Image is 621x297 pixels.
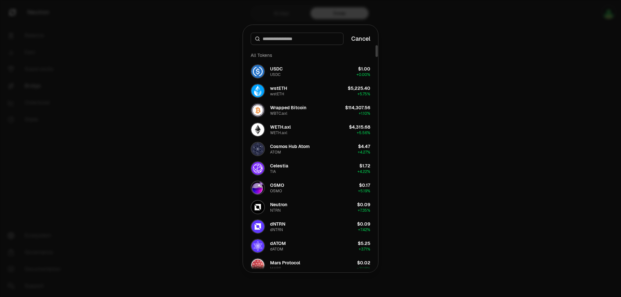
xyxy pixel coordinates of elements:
img: NTRN Logo [251,201,264,214]
span: + 4.22% [357,169,370,174]
div: wstETH [270,85,287,91]
div: Mars Protocol [270,260,300,266]
img: WETH.axl Logo [251,123,264,136]
div: $0.09 [357,221,370,227]
div: $114,307.56 [345,104,370,111]
div: Neutron [270,201,287,208]
div: WETH.axl [270,124,291,130]
button: WETH.axl LogoWETH.axlWETH.axl$4,315.68+5.56% [247,120,374,139]
button: TIA LogoCelestiaTIA$1.72+4.22% [247,159,374,178]
div: WETH.axl [270,130,287,135]
span: + 4.27% [358,150,370,155]
div: $5.25 [358,240,370,247]
button: NTRN LogoNeutronNTRN$0.09+7.35% [247,197,374,217]
img: WBTC.axl Logo [251,104,264,117]
div: Cosmos Hub Atom [270,143,310,150]
div: ATOM [270,150,281,155]
img: USDC Logo [251,65,264,78]
div: $4,315.68 [349,124,370,130]
span: + 1.10% [359,111,370,116]
img: OSMO Logo [251,181,264,194]
button: dNTRN LogodNTRNdNTRN$0.09+7.42% [247,217,374,236]
button: MARS LogoMars ProtocolMARS$0.02+31.18% [247,256,374,275]
span: + 7.42% [358,227,370,232]
div: Wrapped Bitcoin [270,104,306,111]
div: $0.17 [359,182,370,188]
img: MARS Logo [251,259,264,272]
img: TIA Logo [251,162,264,175]
div: dATOM [270,247,283,252]
div: Celestia [270,163,288,169]
div: OSMO [270,182,284,188]
div: OSMO [270,188,282,194]
div: $0.02 [357,260,370,266]
div: $0.09 [357,201,370,208]
div: $4.47 [358,143,370,150]
div: TIA [270,169,276,174]
img: wstETH Logo [251,84,264,97]
div: NTRN [270,208,281,213]
button: OSMO LogoOSMOOSMO$0.17+5.19% [247,178,374,197]
span: + 0.00% [356,72,370,77]
button: dATOM LogodATOMdATOM$5.25+3.71% [247,236,374,256]
button: WBTC.axl LogoWrapped BitcoinWBTC.axl$114,307.56+1.10% [247,101,374,120]
div: All Tokens [247,49,374,62]
div: dATOM [270,240,286,247]
div: WBTC.axl [270,111,287,116]
div: USDC [270,72,280,77]
img: dATOM Logo [251,239,264,252]
div: USDC [270,66,283,72]
span: + 5.19% [358,188,370,194]
button: Cancel [351,34,370,43]
button: USDC LogoUSDCUSDC$1.00+0.00% [247,62,374,81]
button: ATOM LogoCosmos Hub AtomATOM$4.47+4.27% [247,139,374,159]
div: dNTRN [270,221,285,227]
div: wstETH [270,91,284,97]
div: dNTRN [270,227,283,232]
div: $5,225.40 [348,85,370,91]
img: ATOM Logo [251,143,264,155]
span: + 31.18% [357,266,370,271]
div: $1.00 [358,66,370,72]
div: $1.72 [359,163,370,169]
button: wstETH LogowstETHwstETH$5,225.40+5.75% [247,81,374,101]
span: + 7.35% [358,208,370,213]
span: + 3.71% [359,247,370,252]
span: + 5.56% [357,130,370,135]
div: MARS [270,266,281,271]
span: + 5.75% [357,91,370,97]
img: dNTRN Logo [251,220,264,233]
